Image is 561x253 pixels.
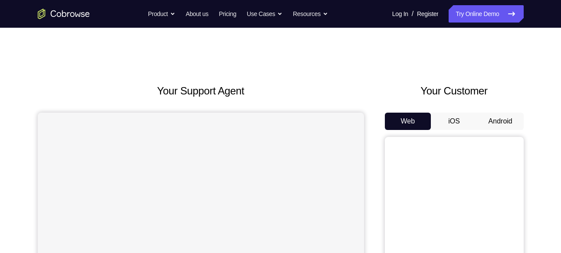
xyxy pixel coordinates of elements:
[38,83,364,99] h2: Your Support Agent
[219,5,236,23] a: Pricing
[431,113,477,130] button: iOS
[417,5,438,23] a: Register
[38,9,90,19] a: Go to the home page
[449,5,523,23] a: Try Online Demo
[412,9,413,19] span: /
[477,113,524,130] button: Android
[148,5,175,23] button: Product
[385,113,431,130] button: Web
[293,5,328,23] button: Resources
[385,83,524,99] h2: Your Customer
[247,5,282,23] button: Use Cases
[186,5,208,23] a: About us
[392,5,408,23] a: Log In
